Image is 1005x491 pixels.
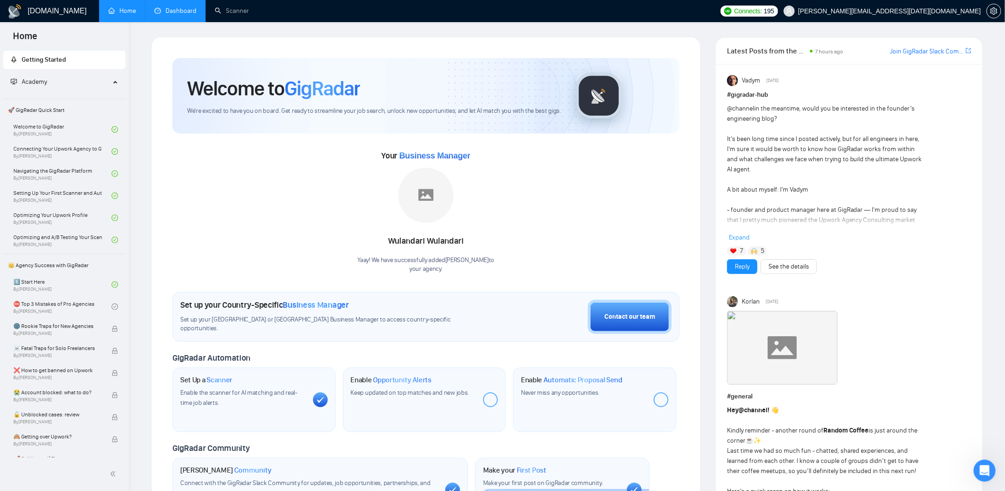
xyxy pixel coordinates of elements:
span: check-circle [112,237,118,243]
span: ☕ [745,437,753,444]
a: 1️⃣ Start HereBy[PERSON_NAME] [13,275,112,295]
span: GigRadar Automation [172,353,250,363]
span: Expand [729,234,750,241]
span: [DATE] [766,76,779,85]
span: 5 [761,246,765,256]
span: check-circle [112,281,118,288]
span: fund-projection-screen [11,78,17,85]
span: Community [234,466,272,475]
img: Vadym [727,75,738,86]
h1: Set Up a [180,375,232,385]
span: 😭 Account blocked: what to do? [13,388,102,397]
span: Academy [22,78,47,86]
span: Business Manager [283,300,349,310]
span: ☠️ Fatal Traps for Solo Freelancers [13,344,102,353]
span: Scanner [207,375,232,385]
li: Getting Started [3,51,125,69]
span: 🔓 Unblocked cases: review [13,410,102,419]
p: your agency . [358,265,495,274]
span: Keep updated on top matches and new jobs. [351,389,469,397]
span: check-circle [112,215,118,221]
img: logo [7,4,22,19]
h1: Enable [521,375,622,385]
img: ❤️ [730,248,737,254]
span: GigRadar [284,76,360,101]
span: By [PERSON_NAME] [13,353,102,358]
span: @channel [727,105,754,112]
button: Contact our team [588,300,672,334]
span: 👋 [771,406,779,414]
span: Your [382,151,471,161]
span: Getting Started [22,56,66,64]
a: dashboardDashboard [154,7,196,15]
span: By [PERSON_NAME] [13,397,102,403]
span: 195 [764,6,774,16]
h1: Set up your Country-Specific [180,300,349,310]
span: Academy [11,78,47,86]
span: lock [112,436,118,443]
span: Enable the scanner for AI matching and real-time job alerts. [180,389,297,407]
div: in the meantime, would you be interested in the founder’s engineering blog? It’s been long time s... [727,104,922,337]
strong: Hey ! [727,406,769,414]
span: 👑 Agency Success with GigRadar [4,256,124,275]
span: user [786,8,792,14]
a: Connecting Your Upwork Agency to GigRadarBy[PERSON_NAME] [13,141,112,162]
iframe: Intercom live chat [974,460,996,482]
span: setting [987,7,1001,15]
span: Business Manager [399,151,470,160]
a: Navigating the GigRadar PlatformBy[PERSON_NAME] [13,164,112,184]
span: 7 [740,246,743,256]
span: We're excited to have you on board. Get ready to streamline your job search, unlock new opportuni... [187,107,561,116]
span: lock [112,348,118,354]
a: Reply [735,262,750,272]
img: F09LD3HAHMJ-Coffee%20chat%20round%202.gif [727,311,838,385]
img: upwork-logo.png [724,7,732,15]
span: By [PERSON_NAME] [13,331,102,336]
button: See the details [761,259,817,274]
a: searchScanner [215,7,249,15]
h1: # gigradar-hub [727,90,971,100]
span: Set up your [GEOGRAPHIC_DATA] or [GEOGRAPHIC_DATA] Business Manager to access country-specific op... [180,316,475,333]
a: Optimizing and A/B Testing Your Scanner for Better ResultsBy[PERSON_NAME] [13,230,112,250]
strong: Random Coffee [823,427,869,434]
span: Vadym [742,76,761,86]
span: lock [112,326,118,332]
span: 7 hours ago [816,48,844,55]
a: Setting Up Your First Scanner and Auto-BidderBy[PERSON_NAME] [13,186,112,206]
span: Make your first post on GigRadar community. [483,479,603,487]
img: placeholder.png [398,168,454,223]
span: lock [112,370,118,376]
span: By [PERSON_NAME] [13,375,102,380]
span: First Post [517,466,546,475]
span: rocket [11,56,17,63]
div: Contact our team [604,312,655,322]
a: Optimizing Your Upwork ProfileBy[PERSON_NAME] [13,208,112,228]
button: setting [987,4,1001,18]
img: 🙌 [751,248,757,254]
span: check-circle [112,148,118,155]
span: check-circle [112,126,118,133]
a: homeHome [108,7,136,15]
span: check-circle [112,304,118,310]
h1: Welcome to [187,76,360,101]
span: lock [112,392,118,398]
span: Home [6,29,45,49]
span: 🚀 Sell Yourself First [13,454,102,463]
span: lock [112,414,118,421]
span: Latest Posts from the GigRadar Community [727,45,807,57]
span: GigRadar Community [172,443,250,453]
a: Join GigRadar Slack Community [890,47,964,57]
span: By [PERSON_NAME] [13,419,102,425]
h1: # general [727,392,971,402]
span: Korlan [742,297,760,307]
span: check-circle [112,193,118,199]
a: ⛔ Top 3 Mistakes of Pro AgenciesBy[PERSON_NAME] [13,297,112,317]
div: Wulandari Wulandari [358,234,495,249]
span: double-left [110,469,119,479]
span: Opportunity Alerts [373,375,432,385]
span: 🌚 Rookie Traps for New Agencies [13,321,102,331]
a: See the details [769,262,809,272]
span: ❌ How to get banned on Upwork [13,366,102,375]
h1: Enable [351,375,432,385]
span: @channel [739,406,768,414]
